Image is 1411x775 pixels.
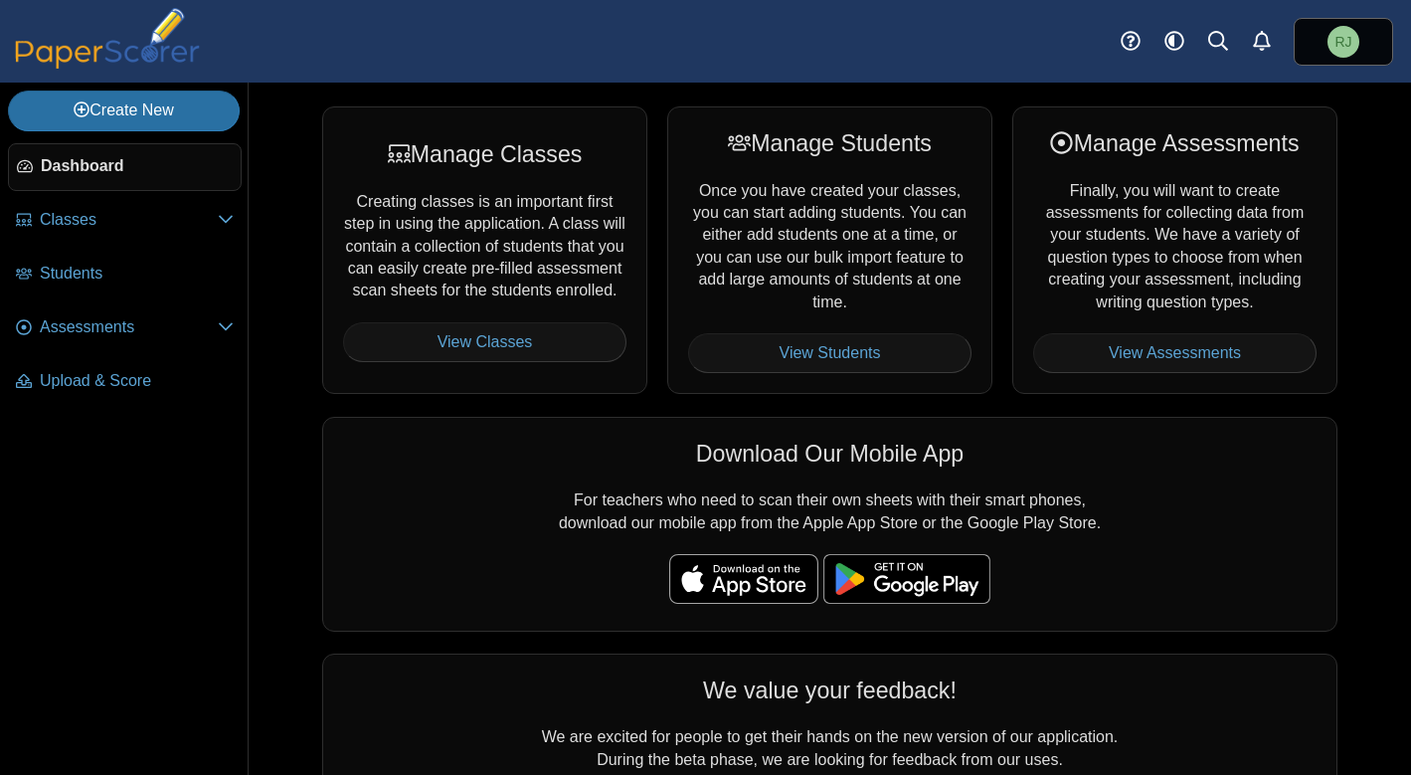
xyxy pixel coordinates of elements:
[8,55,207,72] a: PaperScorer
[343,675,1317,706] div: We value your feedback!
[40,316,218,338] span: Assessments
[40,263,234,285] span: Students
[40,370,234,392] span: Upload & Score
[8,304,242,352] a: Assessments
[343,322,626,362] a: View Classes
[40,209,218,231] span: Classes
[1033,333,1317,373] a: View Assessments
[1012,106,1337,394] div: Finally, you will want to create assessments for collecting data from your students. We have a va...
[8,251,242,298] a: Students
[8,358,242,406] a: Upload & Score
[322,417,1337,632] div: For teachers who need to scan their own sheets with their smart phones, download our mobile app f...
[343,438,1317,470] div: Download Our Mobile App
[8,197,242,245] a: Classes
[343,138,626,170] div: Manage Classes
[8,143,242,191] a: Dashboard
[41,155,233,177] span: Dashboard
[669,554,818,604] img: apple-store-badge.svg
[1033,127,1317,159] div: Manage Assessments
[688,127,971,159] div: Manage Students
[823,554,990,604] img: google-play-badge.png
[1334,35,1351,49] span: Richard Jones
[688,333,971,373] a: View Students
[1294,18,1393,66] a: Richard Jones
[8,91,240,130] a: Create New
[8,8,207,69] img: PaperScorer
[667,106,992,394] div: Once you have created your classes, you can start adding students. You can either add students on...
[1327,26,1359,58] span: Richard Jones
[1240,20,1284,64] a: Alerts
[322,106,647,394] div: Creating classes is an important first step in using the application. A class will contain a coll...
